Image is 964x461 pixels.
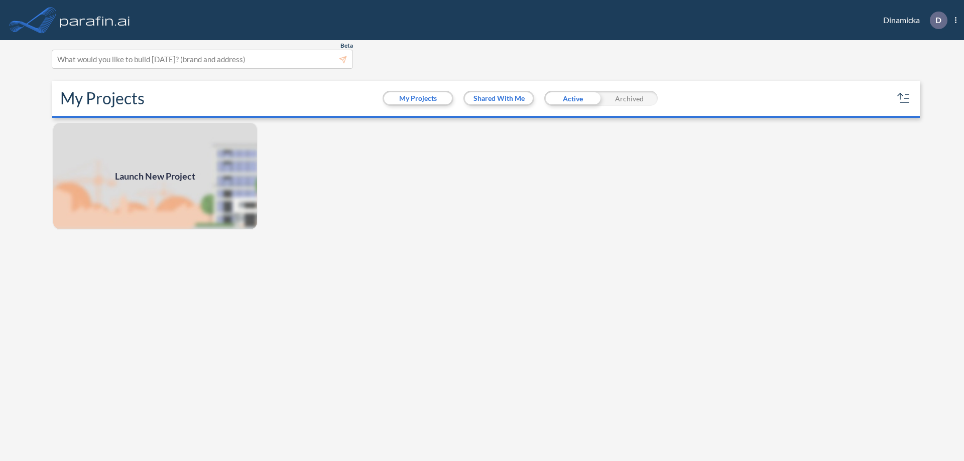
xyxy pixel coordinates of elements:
[868,12,956,29] div: Dinamicka
[935,16,941,25] p: D
[52,122,258,230] a: Launch New Project
[384,92,452,104] button: My Projects
[465,92,533,104] button: Shared With Me
[52,122,258,230] img: add
[601,91,658,106] div: Archived
[544,91,601,106] div: Active
[896,90,912,106] button: sort
[340,42,353,50] span: Beta
[115,170,195,183] span: Launch New Project
[58,10,132,30] img: logo
[60,89,145,108] h2: My Projects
